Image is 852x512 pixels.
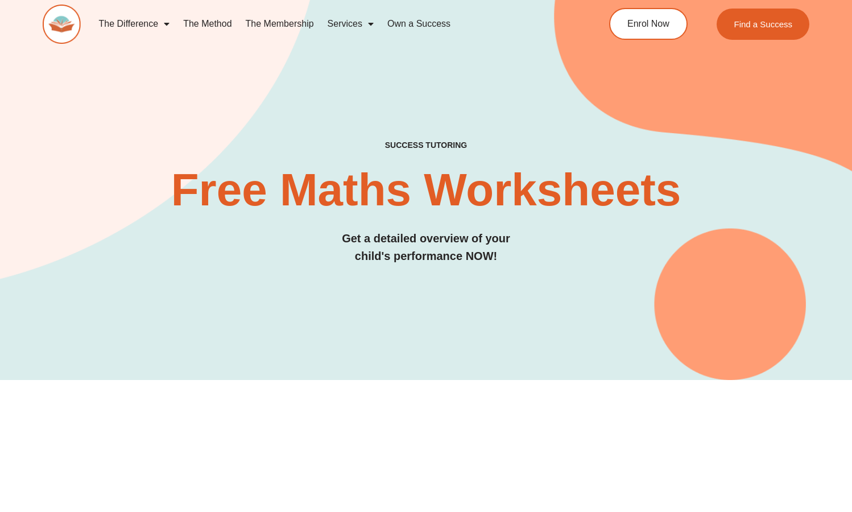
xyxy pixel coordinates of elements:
[43,141,809,150] h4: SUCCESS TUTORING​
[609,8,688,40] a: Enrol Now
[321,11,380,37] a: Services
[92,11,177,37] a: The Difference
[734,20,793,28] span: Find a Success
[627,19,669,28] span: Enrol Now
[380,11,457,37] a: Own a Success
[239,11,321,37] a: The Membership
[717,9,810,40] a: Find a Success
[43,230,809,265] h3: Get a detailed overview of your child's performance NOW!
[92,11,566,37] nav: Menu
[43,167,809,213] h2: Free Maths Worksheets​
[176,11,238,37] a: The Method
